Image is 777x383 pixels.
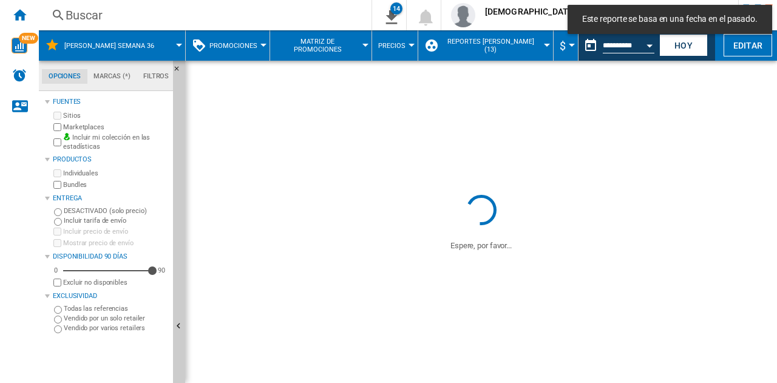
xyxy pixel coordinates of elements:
[63,227,168,236] label: Incluir precio de envío
[173,61,188,83] button: Ocultar
[54,316,62,324] input: Vendido por un solo retailer
[424,30,547,61] div: Reportes [PERSON_NAME] (13)
[192,30,263,61] div: Promociones
[639,33,660,55] button: Open calendar
[54,325,62,333] input: Vendido por varios retailers
[64,216,168,225] label: Incluir tarifa de envío
[53,112,61,120] input: Sitios
[579,13,761,25] span: Este reporte se basa en una fecha en el pasado.
[54,218,62,226] input: Incluir tarifa de envío
[63,133,168,152] label: Incluir mi colección en las estadísticas
[45,30,179,61] div: [PERSON_NAME] Semana 36
[276,38,359,53] span: Matriz de promociones
[441,30,547,61] button: Reportes [PERSON_NAME] (13)
[63,278,168,287] label: Excluir no disponibles
[64,314,168,323] label: Vendido por un solo retailer
[53,279,61,286] input: Mostrar precio de envío
[63,169,168,178] label: Individuales
[63,180,168,189] label: Bundles
[579,30,657,61] div: Este reporte se basa en una fecha en el pasado.
[155,266,168,275] div: 90
[560,30,572,61] button: $
[53,135,61,150] input: Incluir mi colección en las estadísticas
[12,68,27,83] img: alerts-logo.svg
[63,265,152,277] md-slider: Disponibilidad
[54,208,62,216] input: DESACTIVADO (solo precio)
[209,42,257,50] span: Promociones
[54,306,62,314] input: Todas las referencias
[63,133,70,140] img: mysite-bg-18x18.png
[378,42,405,50] span: Precios
[87,69,137,84] md-tab-item: Marcas (*)
[378,30,412,61] button: Precios
[64,304,168,313] label: Todas las referencias
[724,34,772,56] button: Editar
[659,34,708,56] button: Hoy
[53,291,168,301] div: Exclusividad
[451,3,475,27] img: profile.jpg
[12,38,27,53] img: wise-card.svg
[560,39,566,52] span: $
[63,239,168,248] label: Mostrar precio de envío
[51,266,61,275] div: 0
[53,239,61,247] input: Mostrar precio de envío
[441,38,541,53] span: Reportes [PERSON_NAME] (13)
[64,42,154,50] span: Arturo Niño Semana 36
[64,206,168,215] label: DESACTIVADO (solo precio)
[42,69,87,84] md-tab-item: Opciones
[53,252,168,262] div: Disponibilidad 90 Días
[19,33,38,44] span: NEW
[53,155,168,164] div: Productos
[53,194,168,203] div: Entrega
[579,33,603,58] button: md-calendar
[450,241,512,250] ng-transclude: Espere, por favor...
[209,30,263,61] button: Promociones
[64,324,168,333] label: Vendido por varios retailers
[53,228,61,236] input: Incluir precio de envío
[53,123,61,131] input: Marketplaces
[53,97,168,107] div: Fuentes
[276,30,365,61] button: Matriz de promociones
[53,169,61,177] input: Individuales
[63,111,168,120] label: Sitios
[554,30,579,61] md-menu: Currency
[63,123,168,132] label: Marketplaces
[485,5,711,18] span: [DEMOGRAPHIC_DATA] [PERSON_NAME] [PERSON_NAME]
[137,69,175,84] md-tab-item: Filtros
[66,7,340,24] div: Buscar
[53,181,61,189] input: Bundles
[64,30,166,61] button: [PERSON_NAME] Semana 36
[390,2,402,15] div: 14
